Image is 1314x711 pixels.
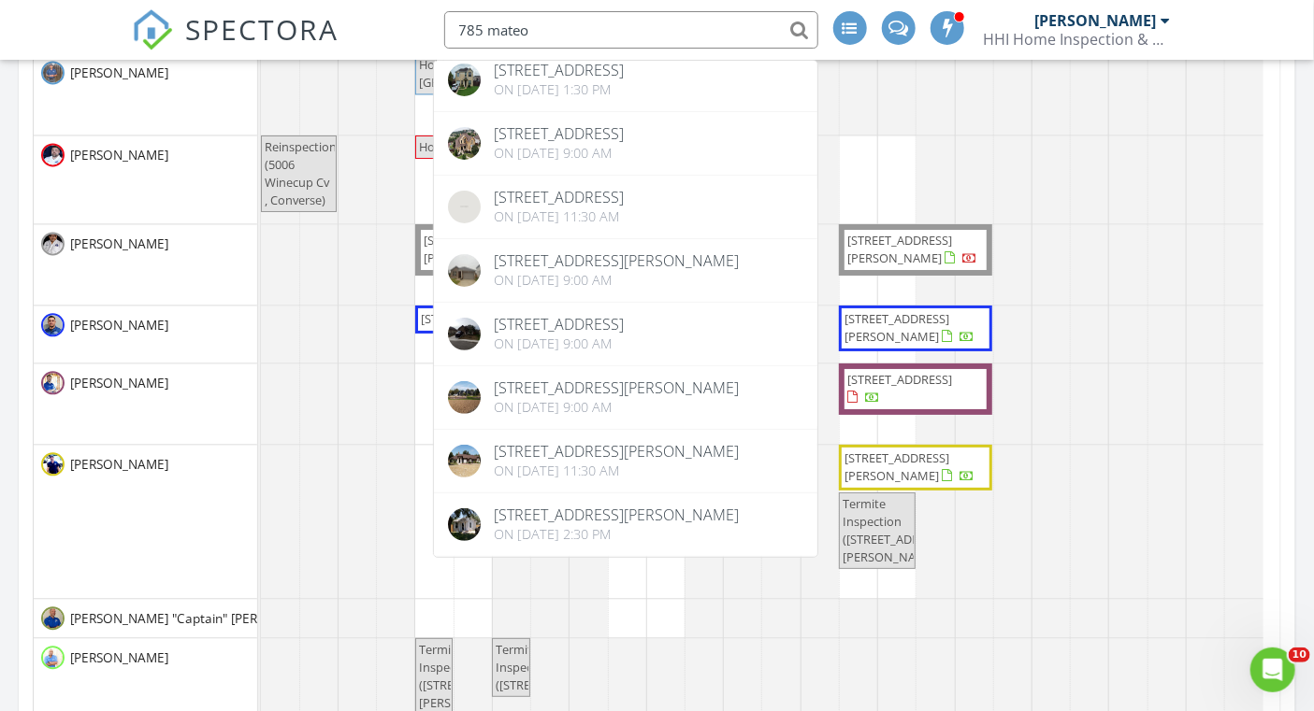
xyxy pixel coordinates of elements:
img: img_0667.jpeg [41,232,65,255]
div: On [DATE] 11:30 am [495,463,740,478]
div: [STREET_ADDRESS][PERSON_NAME] [495,380,740,395]
span: 10 [1289,647,1310,662]
a: SPECTORA [132,25,339,64]
div: On [DATE] 9:00 am [495,146,625,161]
span: SPECTORA [186,9,339,49]
img: streetview [448,191,481,223]
img: cover.jpg [448,318,481,350]
span: Reinspection (5006 Winecup Cv , Converse) [265,138,337,209]
div: On [DATE] 1:30 pm [495,82,625,97]
span: [STREET_ADDRESS][PERSON_NAME] [847,232,952,266]
span: [PERSON_NAME] [66,235,172,253]
div: On [DATE] 2:30 pm [495,527,740,542]
div: [STREET_ADDRESS][PERSON_NAME] [495,507,740,522]
div: [STREET_ADDRESS] [495,63,625,78]
img: cover.jpg [448,254,481,287]
span: Termite Inspection ([STREET_ADDRESS]) [496,641,608,693]
img: cover.jpg [448,64,481,96]
img: jj.jpg [41,61,65,84]
div: [PERSON_NAME] [1035,11,1157,30]
div: On [DATE] 11:30 am [495,209,625,224]
span: [PERSON_NAME] [66,64,172,82]
span: Hold for [GEOGRAPHIC_DATA] [GEOGRAPHIC_DATA] [419,56,585,91]
iframe: Intercom live chat [1250,647,1295,692]
span: [STREET_ADDRESS] [847,371,952,388]
div: On [DATE] 9:00 am [495,336,625,351]
img: The Best Home Inspection Software - Spectora [132,9,173,50]
span: [PERSON_NAME] [66,146,172,164]
div: [STREET_ADDRESS] [495,190,625,205]
img: 8704841%2Fcover_photos%2FN0uq7o1ILOsPAS0eNd80%2Foriginal.8704841-1747491642065 [448,127,481,160]
span: [STREET_ADDRESS][PERSON_NAME] [845,310,949,345]
span: [PERSON_NAME] [66,316,172,334]
div: On [DATE] 9:00 am [495,400,740,415]
span: [STREET_ADDRESS] [421,310,526,327]
div: [STREET_ADDRESS][PERSON_NAME] [495,253,740,268]
div: [STREET_ADDRESS][PERSON_NAME] [495,444,740,459]
img: cover.jpg [448,508,481,541]
img: dsc08126.jpg [41,646,65,669]
span: [PERSON_NAME] [66,455,172,474]
img: cover.jpg [448,381,481,414]
input: Search everything... [444,11,818,49]
span: [PERSON_NAME] [66,374,172,392]
div: [STREET_ADDRESS] [495,317,625,332]
img: 20220425_103223.jpg [41,606,65,630]
div: On [DATE] 9:00 am [495,273,740,288]
img: 8334a47d40204d029b6682c9b1fdee83.jpeg [41,143,65,166]
img: dsc07028.jpg [41,371,65,394]
div: HHI Home Inspection & Pest Control [984,30,1171,49]
img: img_7310_small.jpeg [41,452,65,476]
img: resized_103945_1607186620487.jpeg [41,313,65,336]
span: Hold [419,138,445,155]
img: cover.jpg [448,445,481,477]
span: Termite Inspection ([STREET_ADDRESS][PERSON_NAME]) [843,495,951,566]
span: [STREET_ADDRESS][PERSON_NAME] [424,232,528,266]
div: [STREET_ADDRESS] [495,126,625,141]
span: [PERSON_NAME] [66,648,172,667]
span: [STREET_ADDRESS][PERSON_NAME] [845,449,949,484]
span: [PERSON_NAME] "Captain" [PERSON_NAME] [66,609,333,628]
